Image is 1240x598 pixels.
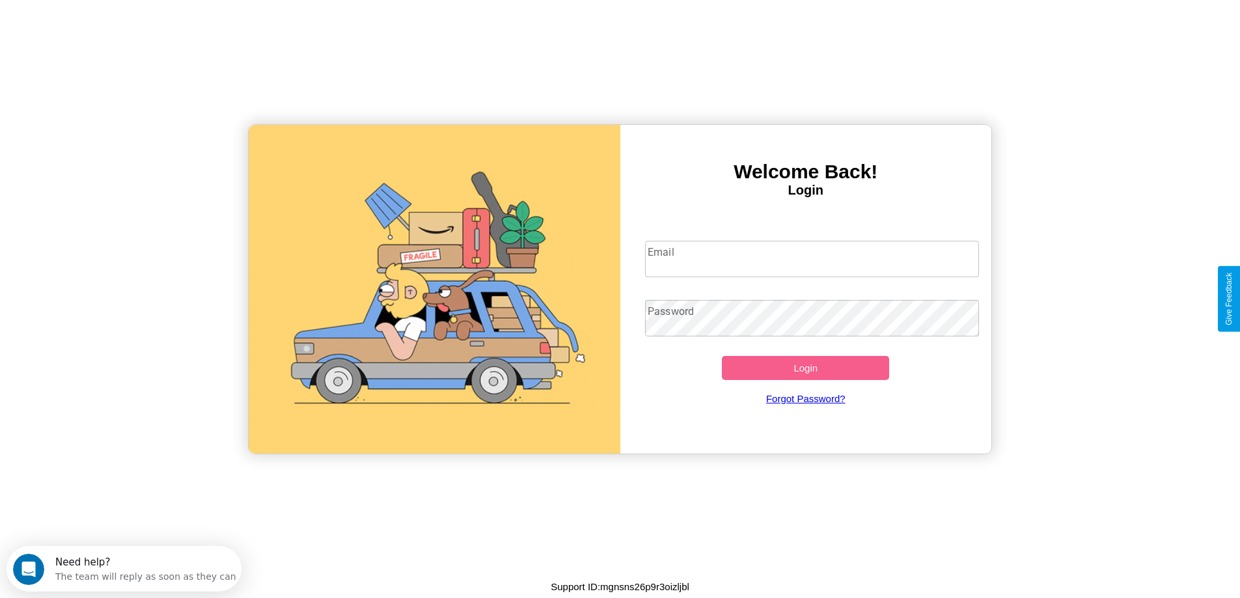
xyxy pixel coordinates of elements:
[13,554,44,585] iframe: Intercom live chat
[639,380,972,417] a: Forgot Password?
[620,161,992,183] h3: Welcome Back!
[249,125,620,454] img: gif
[722,356,889,380] button: Login
[551,578,689,595] p: Support ID: mgnsns26p9r3oizljbl
[7,546,241,591] iframe: Intercom live chat discovery launcher
[5,5,242,41] div: Open Intercom Messenger
[49,21,230,35] div: The team will reply as soon as they can
[1224,273,1233,325] div: Give Feedback
[620,183,992,198] h4: Login
[49,11,230,21] div: Need help?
